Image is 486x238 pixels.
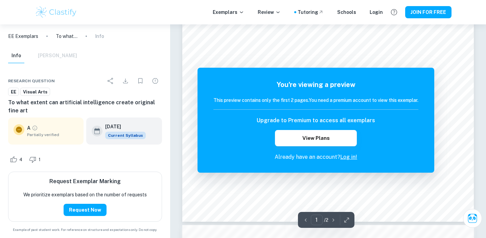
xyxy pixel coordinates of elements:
[8,78,55,84] span: Research question
[213,153,418,161] p: Already have an account?
[275,130,357,146] button: View Plans
[134,74,147,88] div: Bookmark
[27,132,78,138] span: Partially verified
[23,191,147,198] p: We prioritize exemplars based on the number of requests
[20,88,50,96] a: Visual Arts
[213,80,418,90] h5: You're viewing a preview
[49,177,121,186] h6: Request Exemplar Marking
[104,74,117,88] div: Share
[16,156,26,163] span: 4
[105,132,146,139] div: This exemplar is based on the current syllabus. Feel free to refer to it for inspiration/ideas wh...
[105,132,146,139] span: Current Syllabus
[35,5,78,19] img: Clastify logo
[35,156,44,163] span: 1
[213,8,244,16] p: Exemplars
[8,227,162,232] span: Example of past student work. For reference on structure and expectations only. Do not copy.
[258,8,281,16] p: Review
[388,6,400,18] button: Help and Feedback
[8,88,19,96] a: EE
[27,154,44,165] div: Dislike
[105,123,140,130] h6: [DATE]
[21,89,50,95] span: Visual Arts
[8,33,38,40] a: EE Exemplars
[8,89,19,95] span: EE
[32,125,38,131] a: Grade partially verified
[27,124,30,132] p: A
[370,8,383,16] a: Login
[324,216,328,224] p: / 2
[213,96,418,104] h6: This preview contains only the first 2 pages. You need a premium account to view this exemplar.
[8,48,24,63] button: Info
[257,116,375,125] h6: Upgrade to Premium to access all exemplars
[340,154,357,160] a: Log in!
[298,8,324,16] a: Tutoring
[405,6,452,18] button: JOIN FOR FREE
[95,33,104,40] p: Info
[8,99,162,115] h6: To what extent can artificial intelligence create original fine art
[337,8,356,16] a: Schools
[64,204,107,216] button: Request Now
[119,74,132,88] div: Download
[8,154,26,165] div: Like
[148,74,162,88] div: Report issue
[463,209,482,228] button: Ask Clai
[56,33,77,40] p: To what extent can artificial intelligence create original fine art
